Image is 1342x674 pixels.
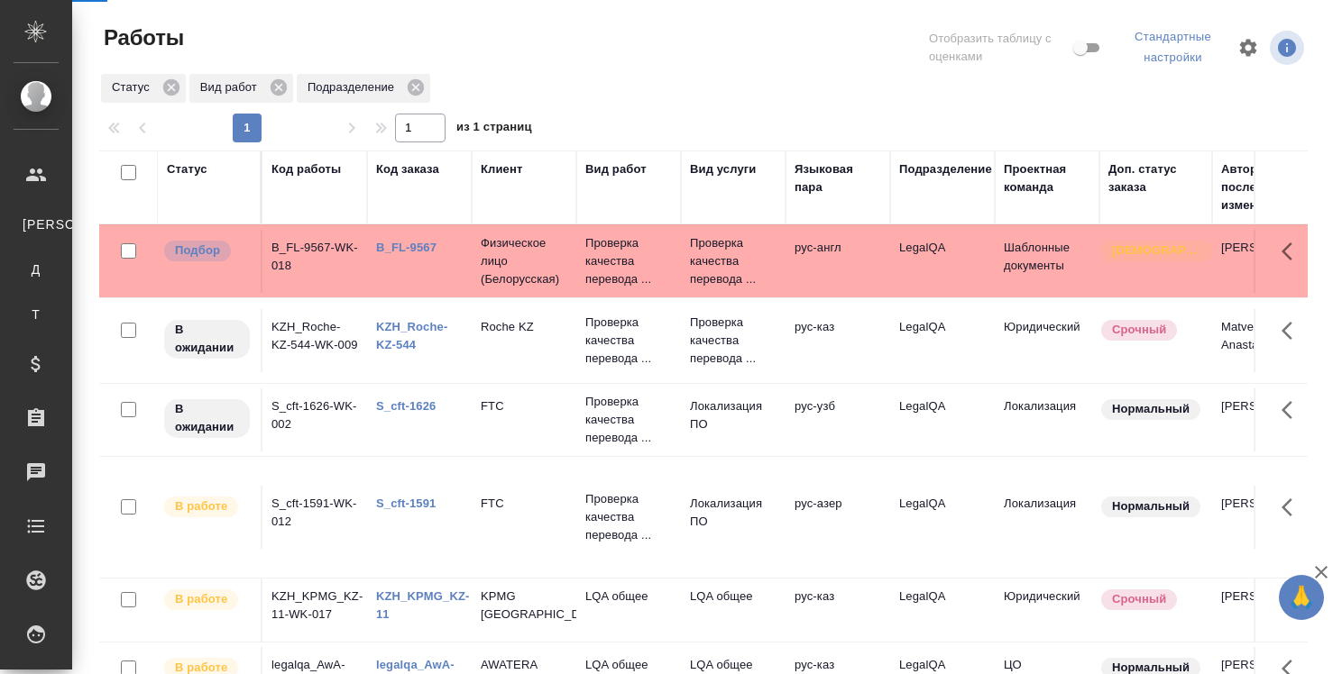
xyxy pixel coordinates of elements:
div: split button [1119,23,1227,72]
a: Т [14,296,59,332]
td: LegalQA [890,309,995,372]
p: KPMG [GEOGRAPHIC_DATA] [481,587,567,624]
td: Юридический [995,309,1099,372]
p: [DEMOGRAPHIC_DATA] [1112,241,1202,260]
p: В ожидании [175,321,239,357]
p: Нормальный [1112,497,1190,515]
p: AWATERA [481,656,567,674]
div: Языковая пара [795,160,881,196]
td: [PERSON_NAME] [1212,230,1317,293]
td: KZH_Roche-KZ-544-WK-009 [262,309,367,372]
button: 🙏 [1279,575,1324,620]
span: из 1 страниц [456,116,532,142]
span: 🙏 [1286,578,1317,616]
div: Код заказа [376,160,439,178]
td: [PERSON_NAME] [1212,486,1317,549]
td: B_FL-9567-WK-018 [262,230,367,293]
p: FTC [481,495,567,513]
td: [PERSON_NAME] [1212,578,1317,642]
button: Здесь прячутся важные кнопки [1271,388,1314,432]
p: В работе [175,590,227,608]
td: Локализация [995,388,1099,451]
p: Срочный [1112,590,1166,608]
a: KZH_Roche-KZ-544 [376,320,447,351]
td: S_cft-1626-WK-002 [262,388,367,451]
p: FTC [481,397,567,415]
p: LQA общее [585,656,672,674]
div: Статус [101,74,186,103]
span: Посмотреть информацию [1270,31,1308,65]
p: В ожидании [175,400,239,436]
td: LegalQA [890,486,995,549]
td: LegalQA [890,578,995,642]
span: Д [23,260,50,278]
p: LQA общее [585,587,672,606]
p: Проверка качества перевода ... [690,314,777,368]
td: S_cft-1591-WK-012 [262,486,367,549]
p: Проверка качества перевода ... [585,234,672,288]
div: Вид услуги [690,160,757,178]
p: LQA общее [690,656,777,674]
div: Код работы [271,160,341,178]
p: Вид работ [200,78,263,96]
p: Локализация ПО [690,495,777,531]
div: Доп. статус заказа [1108,160,1203,196]
p: Физическое лицо (Белорусская) [481,234,567,288]
span: Работы [99,23,184,52]
div: Исполнитель назначен, приступать к работе пока рано [162,318,252,360]
td: рус-каз [786,578,890,642]
p: В работе [175,497,227,515]
span: Т [23,305,50,323]
a: S_cft-1591 [376,496,436,510]
div: Статус [167,160,207,178]
p: Подразделение [308,78,400,96]
td: рус-азер [786,486,890,549]
div: Вид работ [585,160,647,178]
td: рус-узб [786,388,890,451]
button: Здесь прячутся важные кнопки [1271,578,1314,622]
p: Подбор [175,241,220,260]
p: Статус [112,78,156,96]
td: LegalQA [890,388,995,451]
a: KZH_KPMG_KZ-11 [376,589,470,621]
button: Здесь прячутся важные кнопки [1271,230,1314,273]
a: B_FL-9567 [376,241,437,254]
div: Клиент [481,160,522,178]
td: KZH_KPMG_KZ-11-WK-017 [262,578,367,642]
span: Настроить таблицу [1227,26,1270,69]
p: Нормальный [1112,400,1190,418]
td: LegalQA [890,230,995,293]
td: рус-каз [786,309,890,372]
p: Локализация ПО [690,397,777,433]
button: Здесь прячутся важные кнопки [1271,486,1314,529]
div: Подразделение [899,160,992,178]
p: LQA общее [690,587,777,606]
td: Шаблонные документы [995,230,1099,293]
div: Исполнитель выполняет работу [162,587,252,612]
td: рус-англ [786,230,890,293]
div: Можно подбирать исполнителей [162,239,252,263]
div: Исполнитель назначен, приступать к работе пока рано [162,397,252,440]
p: Roche KZ [481,318,567,336]
a: S_cft-1626 [376,399,436,413]
button: Здесь прячутся важные кнопки [1271,309,1314,352]
p: Проверка качества перевода ... [585,490,672,544]
a: [PERSON_NAME] [14,206,59,242]
span: [PERSON_NAME] [23,215,50,233]
span: Отобразить таблицу с оценками [929,30,1070,66]
div: Исполнитель выполняет работу [162,495,252,519]
p: Срочный [1112,321,1166,339]
p: Проверка качества перевода ... [585,393,672,447]
td: Юридический [995,578,1099,642]
p: Проверка качества перевода ... [690,234,777,288]
a: Д [14,251,59,287]
div: Автор последнего изменения [1221,160,1308,214]
div: Проектная команда [1004,160,1090,196]
td: Локализация [995,486,1099,549]
td: Matveeva Anastasia [1212,309,1317,372]
div: Вид работ [189,74,293,103]
td: [PERSON_NAME] [1212,388,1317,451]
div: Подразделение [297,74,430,103]
p: Проверка качества перевода ... [585,314,672,368]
